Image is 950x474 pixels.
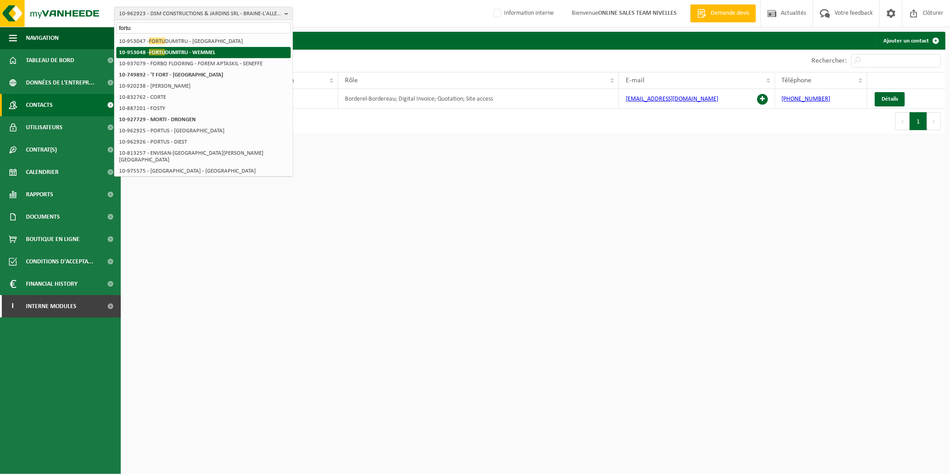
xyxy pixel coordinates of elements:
[26,49,74,72] span: Tableau de bord
[116,36,291,47] li: 10-953047 - DUMITRU - [GEOGRAPHIC_DATA]
[149,38,165,44] span: FORTU
[875,92,905,106] a: Détails
[119,117,196,123] strong: 10-927729 - MORTI - DRONGEN
[26,250,93,273] span: Conditions d'accepta...
[116,165,291,177] li: 10-975575 - [GEOGRAPHIC_DATA] - [GEOGRAPHIC_DATA]
[910,112,927,130] button: 1
[782,96,831,102] a: [PHONE_NUMBER]
[882,96,898,102] span: Détails
[811,58,847,65] label: Rechercher:
[116,92,291,103] li: 10-832762 - CORTE
[26,183,53,206] span: Rapports
[149,49,165,55] span: FORTU
[895,112,910,130] button: Previous
[116,148,291,165] li: 10-813257 - ENVISAN-[GEOGRAPHIC_DATA][PERSON_NAME][GEOGRAPHIC_DATA]
[9,295,17,317] span: I
[626,96,718,102] a: [EMAIL_ADDRESS][DOMAIN_NAME]
[338,89,619,109] td: Borderel-Bordereau; Digital Invoice; Quotation; Site access
[26,139,57,161] span: Contrat(s)
[26,228,80,250] span: Boutique en ligne
[119,49,216,55] strong: 10-953048 - DUMITRU - WEMMEL
[26,161,59,183] span: Calendrier
[116,80,291,92] li: 10-920238 - [PERSON_NAME]
[26,206,60,228] span: Documents
[626,77,645,84] span: E-mail
[690,4,756,22] a: Demande devis
[708,9,751,18] span: Demande devis
[26,273,77,295] span: Financial History
[26,116,63,139] span: Utilisateurs
[345,77,358,84] span: Rôle
[26,94,53,116] span: Contacts
[119,7,281,21] span: 10-962923 - DSM CONSTRUCTIONS & JARDINS SRL - BRAINE-L'ALLEUD
[26,295,76,317] span: Interne modules
[116,136,291,148] li: 10-962926 - PORTUS - DIEST
[598,10,677,17] strong: ONLINE SALES TEAM NIVELLES
[116,58,291,69] li: 10-937079 - FORBO FLOORING - FOREM APTASKIL - SENEFFE
[116,22,291,34] input: Chercher des succursales liées
[26,72,94,94] span: Données de l'entrepr...
[782,77,812,84] span: Téléphone
[876,32,945,50] a: Ajouter un contact
[116,103,291,114] li: 10-887201 - FOSTY
[119,72,223,78] strong: 10-749892 - 'T FORT - [GEOGRAPHIC_DATA]
[116,125,291,136] li: 10-962925 - PORTUS - [GEOGRAPHIC_DATA]
[114,7,293,20] button: 10-962923 - DSM CONSTRUCTIONS & JARDINS SRL - BRAINE-L'ALLEUD
[26,27,59,49] span: Navigation
[927,112,941,130] button: Next
[492,7,554,20] label: Information interne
